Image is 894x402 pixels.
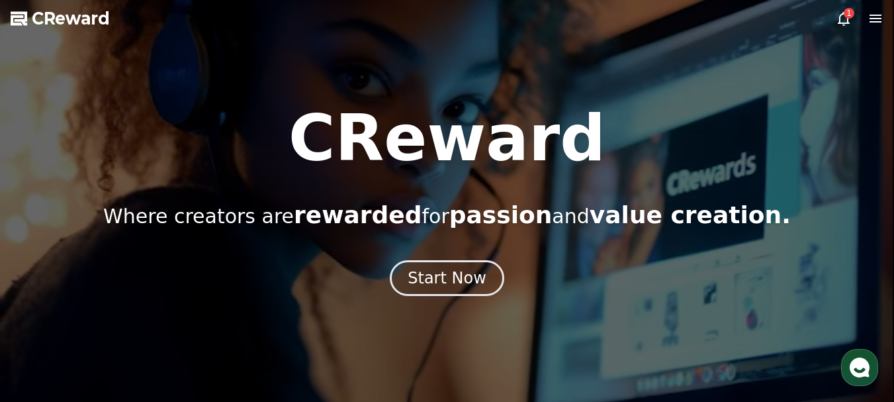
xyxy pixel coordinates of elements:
[103,202,791,228] p: Where creators are for and
[196,312,228,323] span: Settings
[408,268,486,289] div: Start Now
[844,8,854,19] div: 1
[590,201,791,228] span: value creation.
[11,8,110,29] a: CReward
[171,292,254,325] a: Settings
[110,313,149,323] span: Messages
[87,292,171,325] a: Messages
[390,274,504,286] a: Start Now
[34,312,57,323] span: Home
[390,260,504,296] button: Start Now
[289,107,605,170] h1: CReward
[32,8,110,29] span: CReward
[4,292,87,325] a: Home
[449,201,553,228] span: passion
[836,11,852,26] a: 1
[294,201,422,228] span: rewarded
